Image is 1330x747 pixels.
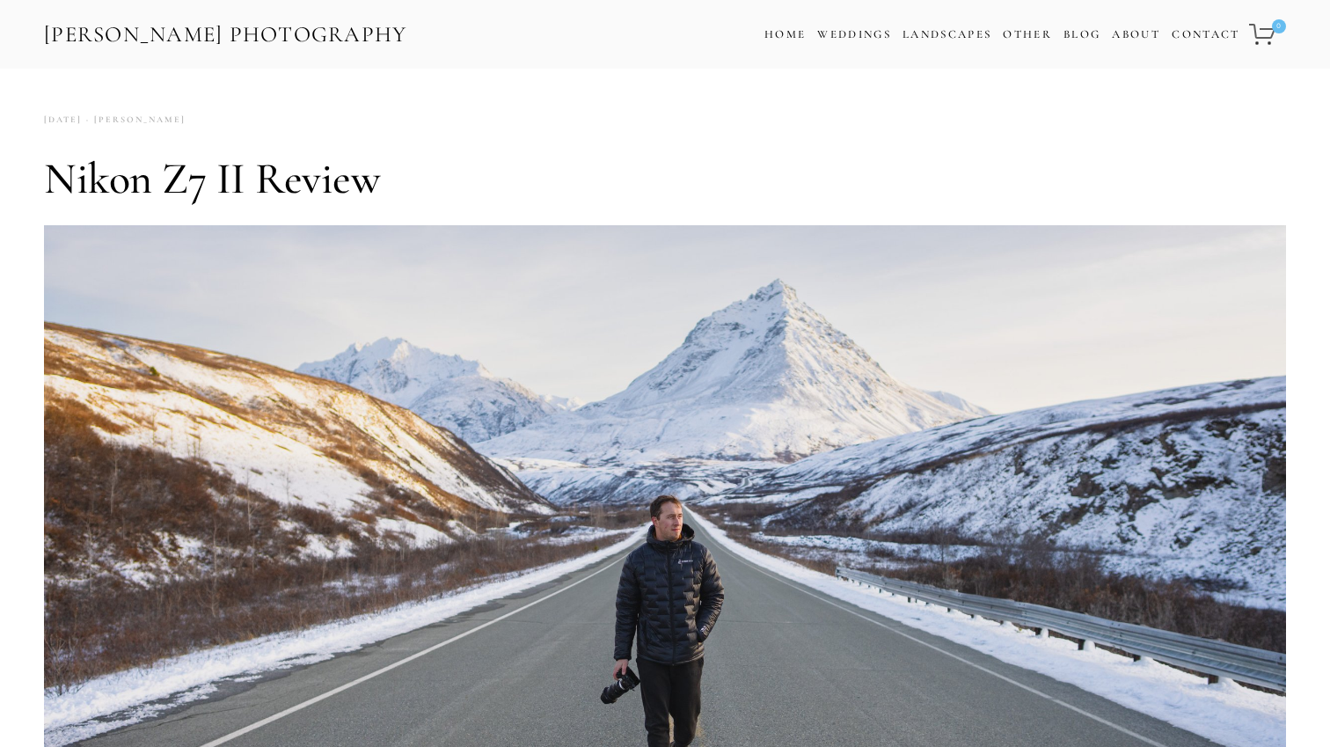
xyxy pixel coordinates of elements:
[44,152,1286,205] h1: Nikon Z7 II Review
[764,22,806,48] a: Home
[817,27,891,41] a: Weddings
[44,108,82,132] time: [DATE]
[902,27,991,41] a: Landscapes
[1246,13,1288,55] a: 0 items in cart
[1272,19,1286,33] span: 0
[1003,27,1052,41] a: Other
[82,108,186,132] a: [PERSON_NAME]
[1172,22,1239,48] a: Contact
[42,15,409,55] a: [PERSON_NAME] Photography
[1063,22,1100,48] a: Blog
[1112,22,1160,48] a: About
